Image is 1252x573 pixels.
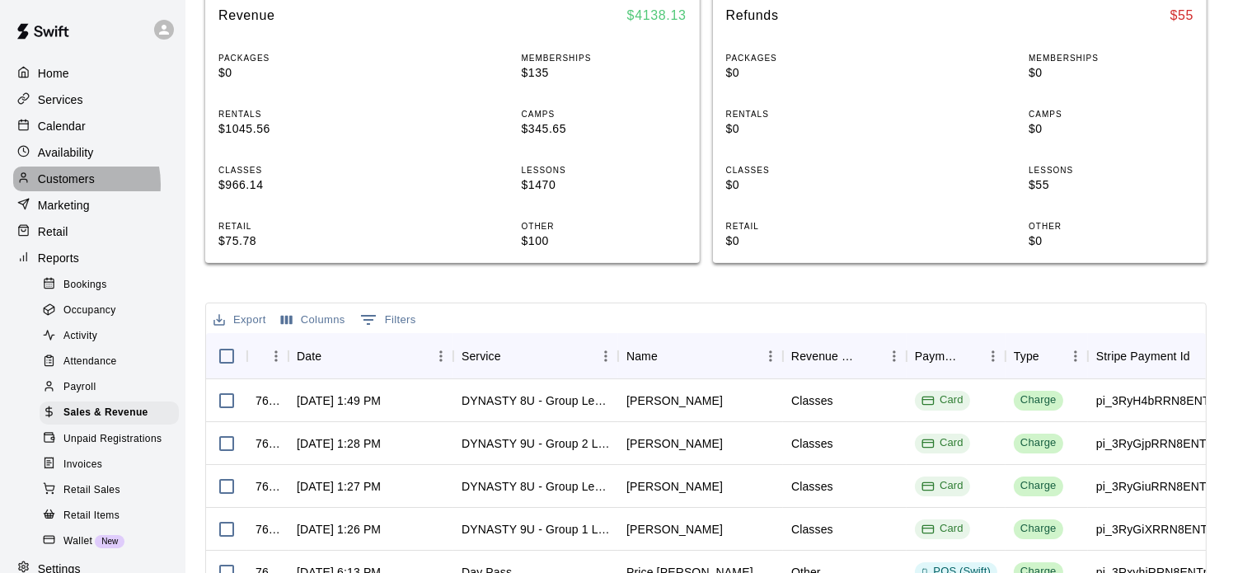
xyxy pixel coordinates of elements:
a: Payroll [40,375,185,401]
div: Card [921,435,964,451]
button: Sort [958,345,981,368]
div: Retail Items [40,505,179,528]
div: Retail Sales [40,479,179,502]
button: Show filters [356,307,420,333]
p: RETAIL [726,220,891,232]
div: Classes [791,392,833,409]
p: MEMBERSHIPS [522,52,687,64]
span: Occupancy [63,303,116,319]
span: Invoices [63,457,102,473]
a: Bookings [40,272,185,298]
p: Marketing [38,197,90,214]
a: Reports [13,246,172,270]
a: Availability [13,140,172,165]
div: Attendance [40,350,179,373]
div: Customers [13,167,172,191]
p: Retail [38,223,68,240]
p: PACKAGES [726,52,891,64]
button: Menu [981,344,1006,369]
span: Activity [63,328,97,345]
button: Menu [264,344,288,369]
p: RENTALS [726,108,891,120]
div: Classes [791,435,833,452]
button: Menu [1063,344,1088,369]
a: Retail [13,219,172,244]
div: Classes [791,521,833,538]
p: $100 [522,232,687,250]
div: DYNASTY 8U - Group Lesson [462,478,610,495]
a: Attendance [40,350,185,375]
p: LESSONS [522,164,687,176]
div: Service [462,333,501,379]
div: Revenue Category [783,333,907,379]
div: Charge [1020,392,1057,408]
p: $135 [522,64,687,82]
p: $345.65 [522,120,687,138]
p: Services [38,92,83,108]
p: $75.78 [218,232,383,250]
p: $0 [1029,232,1193,250]
div: Stripe Payment Id [1096,333,1190,379]
p: $0 [726,232,891,250]
a: Sales & Revenue [40,401,185,426]
a: Occupancy [40,298,185,323]
span: Wallet [63,533,92,550]
div: Activity [40,325,179,348]
div: Service [453,333,618,379]
div: DYNASTY 9U - Group 2 Lesson [462,435,610,452]
a: Home [13,61,172,86]
p: CLASSES [726,164,891,176]
p: RENTALS [218,108,383,120]
div: Johnny Gomez [626,435,723,452]
span: Attendance [63,354,117,370]
a: Retail Items [40,503,185,528]
p: $0 [726,176,891,194]
p: RETAIL [218,220,383,232]
p: OTHER [522,220,687,232]
div: Invoices [40,453,179,477]
div: Card [921,521,964,537]
a: Unpaid Registrations [40,426,185,452]
div: Services [13,87,172,112]
div: Payment Method [915,333,958,379]
div: DYNASTY 8U - Group Lesson [462,392,610,409]
a: Marketing [13,193,172,218]
div: 766419 [256,478,280,495]
p: CAMPS [1029,108,1193,120]
p: CLASSES [218,164,383,176]
div: Type [1006,333,1088,379]
a: Calendar [13,114,172,139]
a: WalletNew [40,528,185,554]
div: Date [297,333,321,379]
button: Sort [1039,345,1062,368]
div: Date [288,333,453,379]
div: Aug 20, 2025, 1:28 PM [297,435,381,452]
span: Bookings [63,277,107,294]
span: Sales & Revenue [63,405,148,421]
div: Charge [1020,521,1057,537]
div: Amanda Rodriguez [626,392,723,409]
div: Aug 20, 2025, 1:49 PM [297,392,381,409]
p: Reports [38,250,79,266]
p: PACKAGES [218,52,383,64]
div: WalletNew [40,530,179,553]
div: 766472 [256,392,280,409]
p: $0 [726,120,891,138]
span: Retail Sales [63,482,120,499]
p: $966.14 [218,176,383,194]
div: Sales & Revenue [40,402,179,425]
p: Calendar [38,118,86,134]
button: Sort [658,345,681,368]
button: Export [209,308,270,333]
div: Name [618,333,783,379]
p: $55 [1029,176,1193,194]
p: OTHER [1029,220,1193,232]
span: Unpaid Registrations [63,431,162,448]
div: InvoiceId [247,333,288,379]
p: $1470 [522,176,687,194]
span: Retail Items [63,508,120,524]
